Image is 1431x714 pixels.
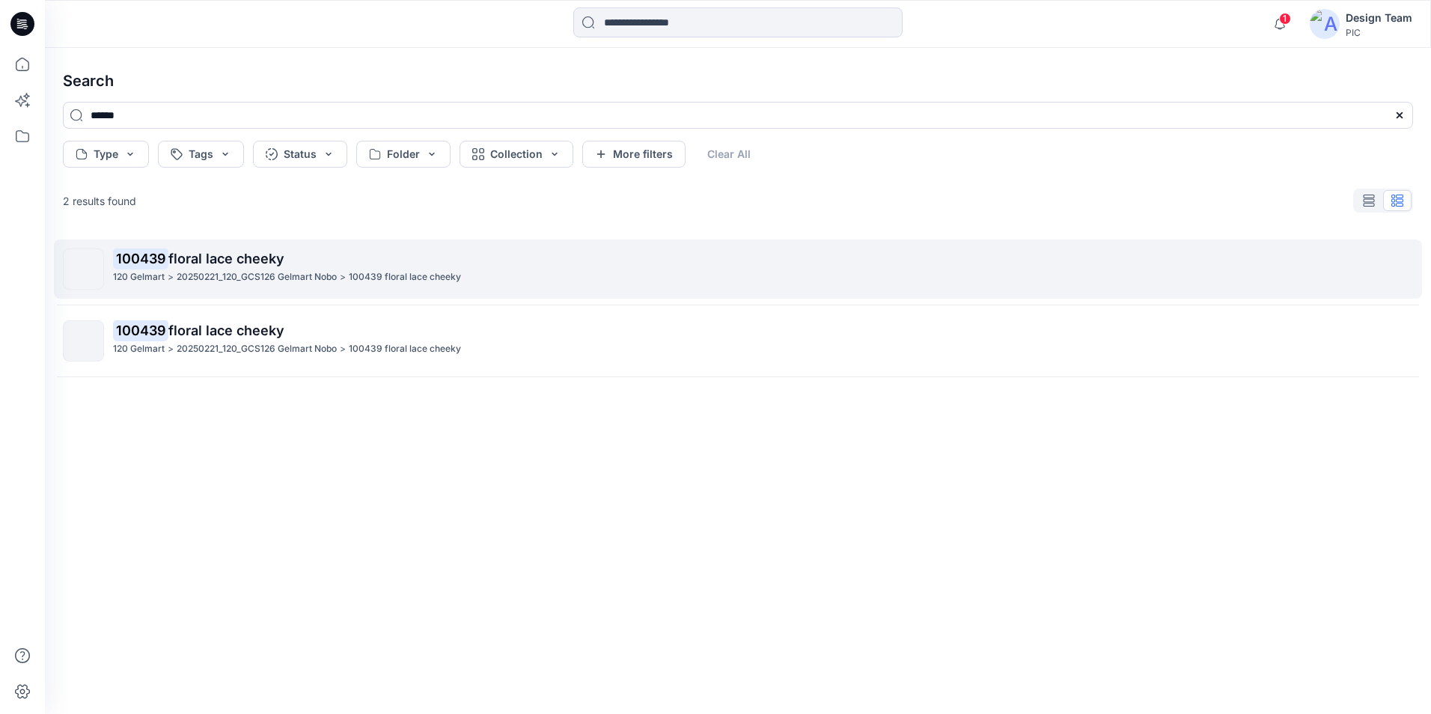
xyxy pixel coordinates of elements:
[349,269,461,285] p: 100439 floral lace cheeky
[340,269,346,285] p: >
[1346,27,1412,38] div: PIC
[253,141,347,168] button: Status
[177,269,337,285] p: 20250221_120_GCS126 Gelmart Nobo
[1279,13,1291,25] span: 1
[349,341,461,357] p: 100439 floral lace cheeky
[51,60,1425,102] h4: Search
[356,141,451,168] button: Folder
[168,341,174,357] p: >
[1346,9,1412,27] div: Design Team
[113,341,165,357] p: 120 Gelmart
[113,269,165,285] p: 120 Gelmart
[63,193,136,209] p: 2 results found
[1310,9,1340,39] img: avatar
[113,248,168,269] mark: 100439
[113,320,168,341] mark: 100439
[168,323,284,338] span: floral lace cheeky
[54,239,1422,299] a: 100439floral lace cheeky120 Gelmart>20250221_120_GCS126 Gelmart Nobo>100439 floral lace cheeky
[54,311,1422,370] a: 100439floral lace cheeky120 Gelmart>20250221_120_GCS126 Gelmart Nobo>100439 floral lace cheeky
[158,141,244,168] button: Tags
[340,341,346,357] p: >
[63,141,149,168] button: Type
[177,341,337,357] p: 20250221_120_GCS126 Gelmart Nobo
[168,269,174,285] p: >
[460,141,573,168] button: Collection
[168,251,284,266] span: floral lace cheeky
[582,141,686,168] button: More filters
